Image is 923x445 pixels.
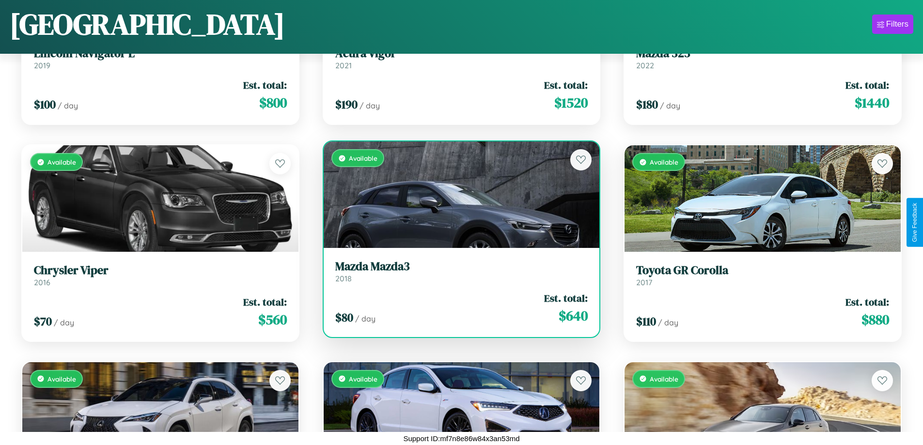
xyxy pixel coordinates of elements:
span: $ 800 [259,93,287,112]
h3: Chrysler Viper [34,263,287,277]
span: 2021 [335,61,352,70]
button: Filters [872,15,913,34]
span: / day [658,318,678,327]
span: Available [349,154,377,162]
a: Mazda 3232022 [636,46,889,70]
h3: Mazda Mazda3 [335,260,588,274]
span: Est. total: [544,291,588,305]
h3: Toyota GR Corolla [636,263,889,277]
a: Acura Vigor2021 [335,46,588,70]
a: Toyota GR Corolla2017 [636,263,889,287]
span: $ 560 [258,310,287,329]
a: Chrysler Viper2016 [34,263,287,287]
span: $ 180 [636,96,658,112]
span: $ 70 [34,313,52,329]
span: 2016 [34,277,50,287]
span: 2017 [636,277,652,287]
h3: Mazda 323 [636,46,889,61]
span: 2018 [335,274,352,283]
div: Filters [886,19,908,29]
span: Available [650,375,678,383]
span: 2019 [34,61,50,70]
span: Available [47,375,76,383]
span: 2022 [636,61,654,70]
span: Est. total: [243,295,287,309]
a: Mazda Mazda32018 [335,260,588,283]
h1: [GEOGRAPHIC_DATA] [10,4,285,44]
span: $ 640 [559,306,588,325]
span: / day [355,314,375,323]
div: Give Feedback [911,203,918,242]
span: Available [650,158,678,166]
h3: Lincoln Navigator L [34,46,287,61]
h3: Acura Vigor [335,46,588,61]
span: / day [54,318,74,327]
span: Est. total: [845,78,889,92]
span: / day [58,101,78,110]
span: $ 1440 [855,93,889,112]
span: $ 100 [34,96,56,112]
span: $ 880 [861,310,889,329]
span: Est. total: [544,78,588,92]
span: / day [360,101,380,110]
span: $ 1520 [554,93,588,112]
span: $ 110 [636,313,656,329]
span: Available [349,375,377,383]
span: $ 190 [335,96,358,112]
a: Lincoln Navigator L2019 [34,46,287,70]
span: $ 80 [335,309,353,325]
span: Est. total: [845,295,889,309]
span: Available [47,158,76,166]
span: / day [660,101,680,110]
p: Support ID: mf7n8e86w84x3an53md [403,432,519,445]
span: Est. total: [243,78,287,92]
